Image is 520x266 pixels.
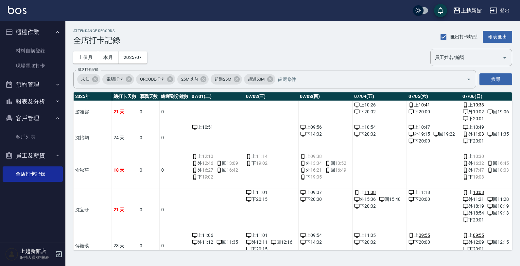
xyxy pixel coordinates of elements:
[483,31,512,43] button: 報表匯出
[497,167,509,174] span: 18:03
[217,160,238,167] span: 回
[138,188,160,231] td: 0
[463,160,484,167] span: 外
[354,232,405,239] div: 上 11:05
[5,248,18,261] img: Person
[473,131,484,138] a: 11:03
[325,160,347,167] span: 回
[112,101,138,123] td: 21 天
[310,153,322,160] span: 09:38
[479,73,512,85] button: 搜尋
[112,123,138,152] td: 24 天
[192,167,214,174] span: 外
[138,231,160,260] td: 0
[177,76,202,83] span: 25M以內
[408,124,459,131] div: 上 10:47
[497,160,509,167] span: 16:45
[192,153,243,160] div: 上
[408,138,459,144] div: 下 20:00
[419,102,430,108] a: 10:41
[487,167,509,174] span: 回
[78,67,98,72] label: 篩選打卡記錄
[74,188,112,231] td: 沈宜珍
[310,160,322,167] span: 13:34
[487,5,512,17] button: 登出
[298,92,353,101] th: 07/03(四)
[217,239,238,246] span: 回 11:35
[463,174,513,180] div: 下
[256,153,268,160] span: 11:14
[118,51,147,64] button: 2025/07
[434,4,447,17] button: save
[159,152,190,188] td: 0
[408,189,459,196] div: 上 11:18
[227,167,238,174] span: 16:42
[487,239,509,246] span: 回 12:15
[138,152,160,188] td: 0
[102,74,134,85] div: 電腦打卡
[463,153,513,160] div: 上
[353,92,407,101] th: 07/04(五)
[159,231,190,260] td: 0
[246,232,297,239] div: 上 11:01
[354,108,405,115] div: 下 20:02
[335,167,347,174] span: 16:49
[3,147,63,164] button: 員工及薪資
[461,92,515,101] th: 07/06(日)
[354,124,405,131] div: 上 10:54
[138,101,160,123] td: 0
[246,153,297,160] div: 上
[364,189,376,196] a: 11:08
[74,123,112,152] td: 沈怡均
[300,131,351,138] div: 下 14:02
[246,196,297,203] div: 下 20:15
[159,123,190,152] td: 0
[74,101,112,123] td: 游雅雲
[408,102,459,108] div: 上
[463,138,513,144] div: 下 20:01
[473,167,484,174] span: 17:47
[136,76,169,83] span: QRCODE打卡
[211,76,235,83] span: 超過25M
[354,196,376,203] span: 外 15:36
[112,92,138,101] th: 總打卡天數
[3,43,63,58] a: 材料自購登錄
[159,188,190,231] td: 0
[473,153,484,160] span: 10:30
[487,203,509,210] span: 回 18:19
[3,76,63,93] button: 預約管理
[450,4,484,17] button: 上越新館
[487,160,509,167] span: 回
[112,231,138,260] td: 23 天
[3,129,63,144] a: 客戶列表
[463,217,513,223] div: 下 20:01
[463,232,513,239] div: 上
[433,131,455,138] span: 回 19:22
[98,51,118,64] button: 本月
[74,231,112,260] td: 傅旌瑛
[271,239,292,246] span: 回 12:16
[300,153,351,160] div: 上
[217,167,238,174] span: 回
[3,93,63,110] button: 報表及分析
[3,24,63,41] button: 櫃檯作業
[354,203,405,210] div: 下 20:02
[202,160,214,167] span: 12:46
[473,160,484,167] span: 16:32
[325,167,347,174] span: 回
[463,239,484,246] span: 外 12:09
[227,160,238,167] span: 13:09
[77,74,100,85] div: 未知
[3,58,63,73] a: 現場電腦打卡
[487,210,509,217] span: 回 19:13
[499,52,510,63] button: Open
[487,108,509,115] span: 回 19:06
[419,232,430,239] a: 09:55
[244,76,269,83] span: 超過50M
[202,167,214,174] span: 16:27
[20,255,53,260] p: 服務人員/純報表
[202,174,214,180] span: 19:02
[138,92,160,101] th: 曠職天數
[300,124,351,131] div: 上 09:56
[20,248,53,255] h5: 上越新館店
